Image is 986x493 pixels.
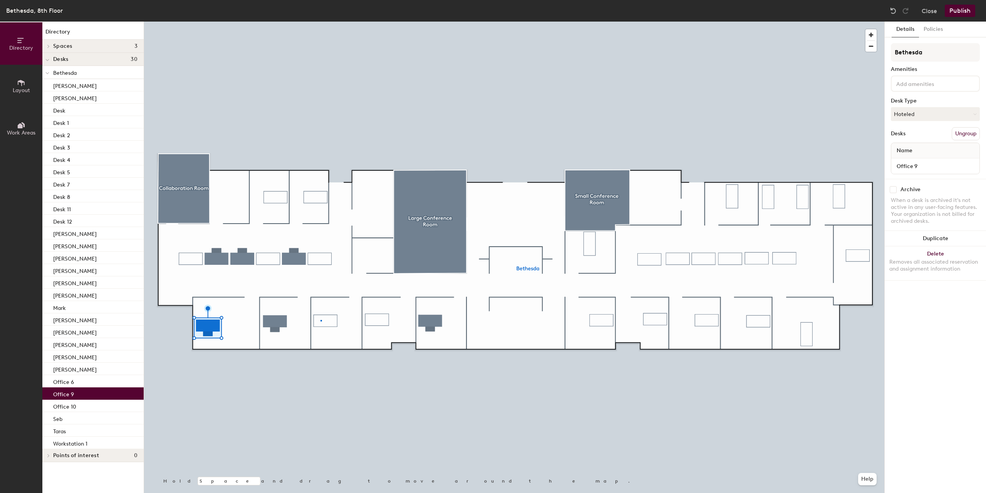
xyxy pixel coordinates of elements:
[945,5,975,17] button: Publish
[952,127,980,140] button: Ungroup
[891,107,980,121] button: Hoteled
[53,70,77,76] span: Bethesda
[53,43,72,49] span: Spaces
[891,131,906,137] div: Desks
[53,453,99,459] span: Points of interest
[7,130,35,136] span: Work Areas
[134,453,138,459] span: 0
[53,426,66,435] p: Taras
[885,246,986,280] button: DeleteRemoves all associated reservation and assignment information
[53,204,71,213] p: Desk 11
[895,79,964,88] input: Add amenities
[889,7,897,15] img: Undo
[53,142,70,151] p: Desk 3
[53,118,69,126] p: Desk 1
[53,377,74,385] p: Office 6
[902,7,909,15] img: Redo
[53,327,97,336] p: [PERSON_NAME]
[53,81,97,89] p: [PERSON_NAME]
[53,278,97,287] p: [PERSON_NAME]
[891,98,980,104] div: Desk Type
[53,352,97,361] p: [PERSON_NAME]
[891,197,980,225] div: When a desk is archived it's not active in any user-facing features. Your organization is not bil...
[53,266,97,274] p: [PERSON_NAME]
[891,66,980,72] div: Amenities
[134,43,138,49] span: 3
[892,22,919,37] button: Details
[900,187,921,193] div: Archive
[919,22,947,37] button: Policies
[53,414,62,422] p: Seb
[53,167,70,176] p: Desk 5
[885,231,986,246] button: Duplicate
[53,253,97,262] p: [PERSON_NAME]
[53,192,70,200] p: Desk 8
[42,28,144,40] h1: Directory
[53,216,72,225] p: Desk 12
[893,144,916,158] span: Name
[53,315,97,324] p: [PERSON_NAME]
[53,241,97,250] p: [PERSON_NAME]
[53,303,66,311] p: Mark
[53,290,97,299] p: [PERSON_NAME]
[889,259,981,273] div: Removes all associated reservation and assignment information
[6,6,63,15] div: Bethesda, 8th Floor
[53,105,65,114] p: Desk
[53,364,97,373] p: [PERSON_NAME]
[922,5,937,17] button: Close
[53,155,70,163] p: Desk 4
[53,401,76,410] p: Office 10
[893,161,978,172] input: Unnamed desk
[53,56,68,62] span: Desks
[53,340,97,348] p: [PERSON_NAME]
[53,389,74,398] p: Office 9
[131,56,138,62] span: 30
[858,473,877,485] button: Help
[53,179,70,188] p: Desk 7
[9,45,33,51] span: Directory
[53,438,87,447] p: Workstation 1
[13,87,30,94] span: Layout
[53,130,70,139] p: Desk 2
[53,93,97,102] p: [PERSON_NAME]
[53,229,97,237] p: [PERSON_NAME]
